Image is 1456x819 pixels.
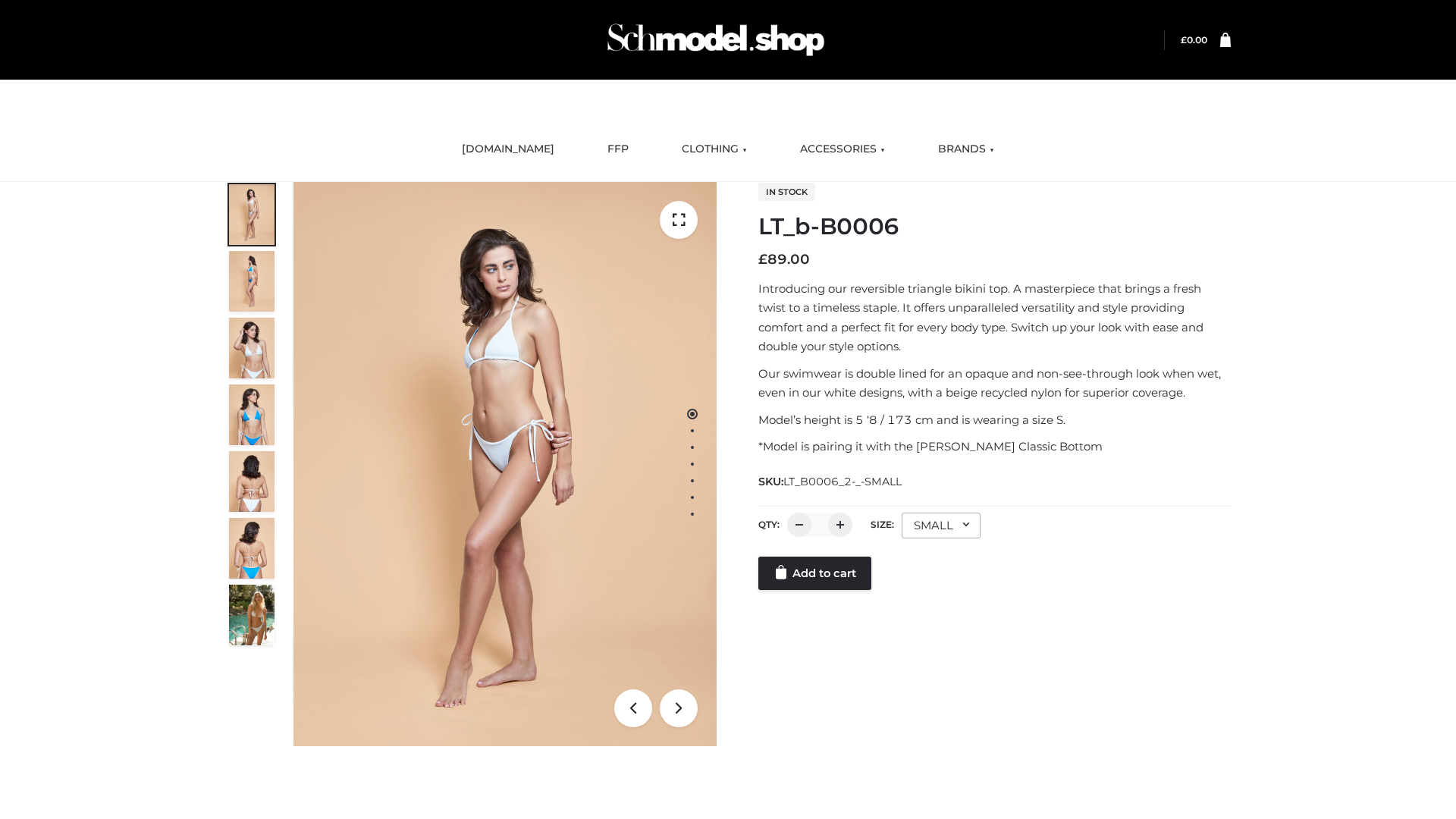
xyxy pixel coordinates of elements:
img: Schmodel Admin 964 [602,10,830,70]
div: SMALL [902,513,981,538]
span: In stock [758,183,815,201]
a: ACCESSORIES [789,133,896,166]
a: CLOTHING [670,133,758,166]
span: SKU: [758,472,903,491]
img: ArielClassicBikiniTop_CloudNine_AzureSky_OW114ECO_3-scaled.jpg [229,318,275,378]
bdi: 89.00 [758,251,810,268]
img: ArielClassicBikiniTop_CloudNine_AzureSky_OW114ECO_7-scaled.jpg [229,451,275,512]
a: [DOMAIN_NAME] [450,133,566,166]
label: Size: [871,519,894,530]
span: LT_B0006_2-_-SMALL [783,475,902,488]
img: ArielClassicBikiniTop_CloudNine_AzureSky_OW114ECO_4-scaled.jpg [229,384,275,445]
img: ArielClassicBikiniTop_CloudNine_AzureSky_OW114ECO_1 [293,182,717,746]
span: £ [758,251,767,268]
img: ArielClassicBikiniTop_CloudNine_AzureSky_OW114ECO_8-scaled.jpg [229,518,275,579]
p: Introducing our reversible triangle bikini top. A masterpiece that brings a fresh twist to a time... [758,279,1231,356]
label: QTY: [758,519,780,530]
img: ArielClassicBikiniTop_CloudNine_AzureSky_OW114ECO_2-scaled.jpg [229,251,275,312]
a: Add to cart [758,557,871,590]
span: £ [1181,34,1187,45]
h1: LT_b-B0006 [758,213,1231,240]
bdi: 0.00 [1181,34,1207,45]
a: FFP [596,133,640,166]
p: Our swimwear is double lined for an opaque and non-see-through look when wet, even in our white d... [758,364,1231,403]
a: BRANDS [927,133,1006,166]
img: ArielClassicBikiniTop_CloudNine_AzureSky_OW114ECO_1-scaled.jpg [229,184,275,245]
p: Model’s height is 5 ‘8 / 173 cm and is wearing a size S. [758,410,1231,430]
p: *Model is pairing it with the [PERSON_NAME] Classic Bottom [758,437,1231,457]
a: £0.00 [1181,34,1207,45]
img: Arieltop_CloudNine_AzureSky2.jpg [229,585,275,645]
